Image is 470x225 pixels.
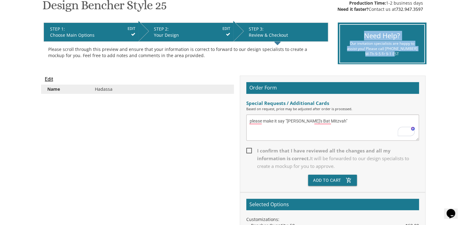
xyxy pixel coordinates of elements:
[345,31,420,40] div: Need Help?
[246,199,419,210] h2: Selected Options
[246,82,419,94] h2: Order Form
[48,46,324,59] div: Please scroll through this preview and ensure that your information is correct to forward to our ...
[246,100,419,106] div: Special Requests / Additional Cards
[257,155,409,169] span: It will be forwarded to our design specialists to create a mockup for you to approve.
[249,32,325,38] div: Review & Checkout
[154,26,230,32] div: STEP 2:
[444,200,464,219] iframe: To enrich screen reader interactions, please activate Accessibility in Grammarly extension settings
[246,216,419,223] div: Customizations:
[345,41,420,56] div: Our invitation specialists are happy to assist you! Please call [PHONE_NUMBER] M-Th 9-5 Fr 9-1 EST
[50,26,135,32] div: STEP 1:
[246,106,419,111] div: Based on request, price may be adjusted after order is processed.
[246,115,419,141] textarea: To enrich screen reader interactions, please activate Accessibility in Grammarly extension settings
[43,86,90,92] div: Name
[337,6,369,12] span: Need it faster?
[154,32,230,38] div: Your Design
[128,26,135,31] input: EDIT
[308,175,357,186] button: Add To Cartadd_shopping_cart
[246,147,419,170] span: I confirm that I have reviewed all the changes and all my information is correct.
[50,32,135,38] div: Choose Main Options
[222,26,230,31] input: EDIT
[249,26,325,32] div: STEP 3:
[346,175,352,186] i: add_shopping_cart
[90,86,232,92] div: Hadassa
[396,6,423,12] a: 732.947.3597
[45,76,53,83] input: Edit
